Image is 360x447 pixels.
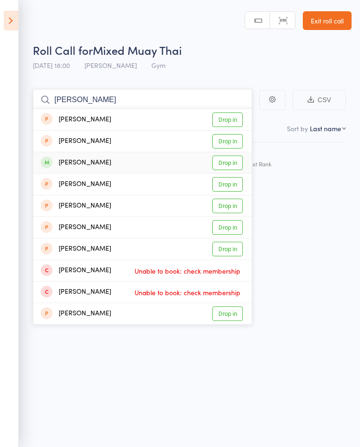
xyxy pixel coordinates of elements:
span: Roll Call for [33,42,93,58]
div: [PERSON_NAME] [41,308,111,319]
a: Exit roll call [303,11,352,30]
div: [PERSON_NAME] [41,157,111,168]
a: Drop in [212,177,243,192]
div: Style [216,147,346,171]
div: [PERSON_NAME] [41,114,111,125]
a: Drop in [212,242,243,256]
a: Drop in [212,220,243,235]
div: Last name [310,124,341,133]
label: Sort by [287,124,308,133]
div: [PERSON_NAME] [41,265,111,276]
span: [DATE] 18:00 [33,60,70,70]
span: Unable to book: check membership [132,264,243,278]
span: Gym [151,60,165,70]
input: Search by name [33,89,252,111]
a: Drop in [212,199,243,213]
div: [PERSON_NAME] [41,287,111,298]
a: Drop in [212,306,243,321]
span: Mixed Muay Thai [93,42,182,58]
button: CSV [292,90,346,110]
div: [PERSON_NAME] [41,136,111,147]
div: [PERSON_NAME] [41,222,111,233]
a: Drop in [212,112,243,127]
a: Drop in [212,134,243,149]
div: Current / Next Rank [220,161,342,167]
div: [PERSON_NAME] [41,201,111,211]
span: Unable to book: check membership [132,285,243,299]
div: [PERSON_NAME] [41,179,111,190]
div: [PERSON_NAME] [41,244,111,254]
a: Drop in [212,156,243,170]
span: [PERSON_NAME] [84,60,137,70]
